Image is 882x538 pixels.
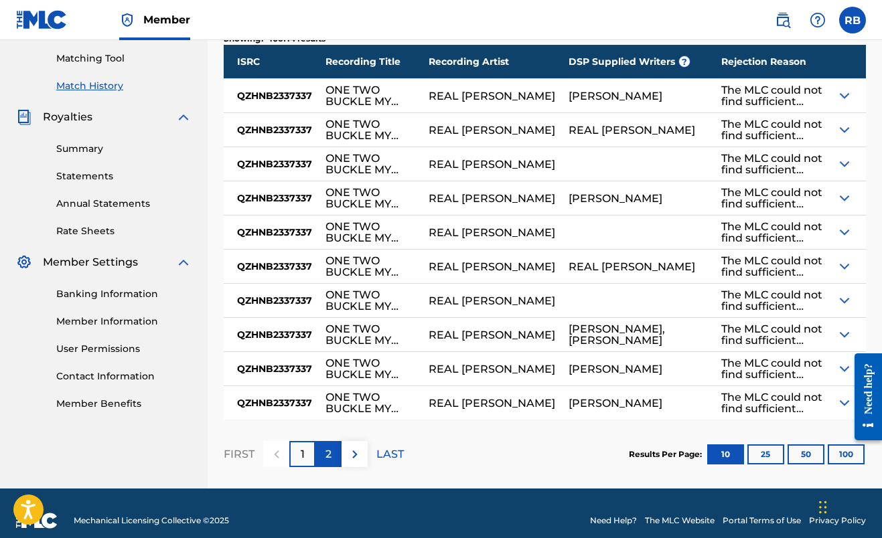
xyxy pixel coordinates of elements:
[325,255,415,278] div: ONE TWO BUCKLE MY SHOE (TRAP REMIX)
[723,515,801,527] a: Portal Terms of Use
[325,153,415,175] div: ONE TWO BUCKLE MY SHOE
[836,190,853,206] img: Expand Icon
[224,79,325,112] div: QZHNB2337337
[836,292,853,308] img: Expand Icon
[325,84,415,107] div: ONE TWO BUCKLE MY SHOE (TRAP REMIX) (TRAP REMIX)
[325,187,415,209] div: ONE TWO BUCKLE MY SHOE - TRAP REMIX
[569,90,662,102] div: [PERSON_NAME]
[569,323,709,346] div: [PERSON_NAME], [PERSON_NAME]
[325,45,429,78] div: Recording Title
[429,295,555,306] div: REAL [PERSON_NAME]
[56,197,192,211] a: Annual Statements
[721,289,823,312] div: The MLC could not find sufficient data to confirm this match. If you believe this recording shoul...
[721,357,823,380] div: The MLC could not find sufficient data to confirm this match. If you believe this recording shoul...
[569,363,662,375] div: [PERSON_NAME]
[721,255,823,278] div: The MLC could not find sufficient data to confirm this match. If you believe this recording shoul...
[56,79,192,93] a: Match History
[836,361,853,377] img: Expand Icon
[809,515,866,527] a: Privacy Policy
[74,515,229,527] span: Mechanical Licensing Collective © 2025
[836,122,853,138] img: Expand Icon
[56,224,192,238] a: Rate Sheets
[429,193,555,204] div: REAL [PERSON_NAME]
[56,142,192,156] a: Summary
[119,12,135,28] img: Top Rightsholder
[224,352,325,385] div: QZHNB2337337
[347,446,363,462] img: right
[376,446,404,462] p: LAST
[836,258,853,274] img: Expand Icon
[721,118,823,141] div: The MLC could not find sufficient data to confirm this match. If you believe this recording shoul...
[56,315,192,329] a: Member Information
[569,193,662,204] div: [PERSON_NAME]
[16,109,32,125] img: Royalties
[836,395,853,411] img: Expand Icon
[224,45,325,78] div: ISRC
[836,156,853,172] img: Expand Icon
[175,109,192,125] img: expand
[721,391,823,414] div: The MLC could not find sufficient data to confirm this match. If you believe this recording shoul...
[429,45,569,78] div: Recording Artist
[325,118,415,141] div: ONE TWO BUCKLE MY SHOE - TRAP REMIX
[569,397,662,409] div: [PERSON_NAME]
[429,397,555,409] div: REAL [PERSON_NAME]
[175,254,192,270] img: expand
[804,7,831,33] div: Help
[721,153,823,175] div: The MLC could not find sufficient data to confirm this match. If you believe this recording shoul...
[43,109,92,125] span: Royalties
[788,444,824,464] button: 50
[224,147,325,181] div: QZHNB2337337
[429,159,555,170] div: REAL [PERSON_NAME]
[819,487,827,527] div: Trageți
[815,474,882,538] iframe: Chat Widget
[325,289,415,312] div: ONE TWO BUCKLE MY SHOE (TRAP REMIX)
[769,7,796,33] a: Public Search
[721,45,836,78] div: Rejection Reason
[836,88,853,104] img: Expand Icon
[747,444,784,464] button: 25
[679,56,690,67] span: ?
[836,327,853,343] img: Expand Icon
[429,329,555,341] div: REAL [PERSON_NAME]
[721,84,823,107] div: The MLC could not find sufficient data to confirm this match. If you believe this recording shoul...
[56,287,192,301] a: Banking Information
[16,254,32,270] img: Member Settings
[844,342,882,452] iframe: Resource Center
[429,261,555,272] div: REAL [PERSON_NAME]
[815,474,882,538] div: Widget chat
[224,215,325,249] div: QZHNB2337337
[325,221,415,244] div: ONE TWO BUCKLE MY SHOE TRAP REMIX
[325,357,415,380] div: ONE TWO BUCKLE MY SHOE (TRAP REMIX)
[16,10,68,29] img: MLC Logo
[721,187,823,209] div: The MLC could not find sufficient data to confirm this match. If you believe this recording shoul...
[810,12,826,28] img: help
[56,52,192,66] a: Matching Tool
[429,227,555,238] div: REAL [PERSON_NAME]
[721,221,823,244] div: The MLC could not find sufficient data to confirm this match. If you believe this recording shoul...
[429,363,555,375] div: REAL [PERSON_NAME]
[224,446,254,462] p: FIRST
[224,284,325,317] div: QZHNB2337337
[569,45,722,78] div: DSP Supplied Writers
[224,318,325,351] div: QZHNB2337337
[836,224,853,240] img: Expand Icon
[629,448,705,460] p: Results Per Page:
[828,444,865,464] button: 100
[839,7,866,33] div: User Menu
[301,446,305,462] p: 1
[721,323,823,346] div: The MLC could not find sufficient data to confirm this match. If you believe this recording shoul...
[429,90,555,102] div: REAL [PERSON_NAME]
[224,113,325,147] div: QZHNB2337337
[569,124,695,136] div: REAL [PERSON_NAME]
[224,386,325,420] div: QZHNB2337337
[325,391,415,414] div: ONE TWO BUCKLE MY SHOE
[590,515,637,527] a: Need Help?
[775,12,791,28] img: search
[56,397,192,411] a: Member Benefits
[429,124,555,136] div: REAL [PERSON_NAME]
[143,12,190,27] span: Member
[569,261,695,272] div: REAL [PERSON_NAME]
[224,250,325,283] div: QZHNB2337337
